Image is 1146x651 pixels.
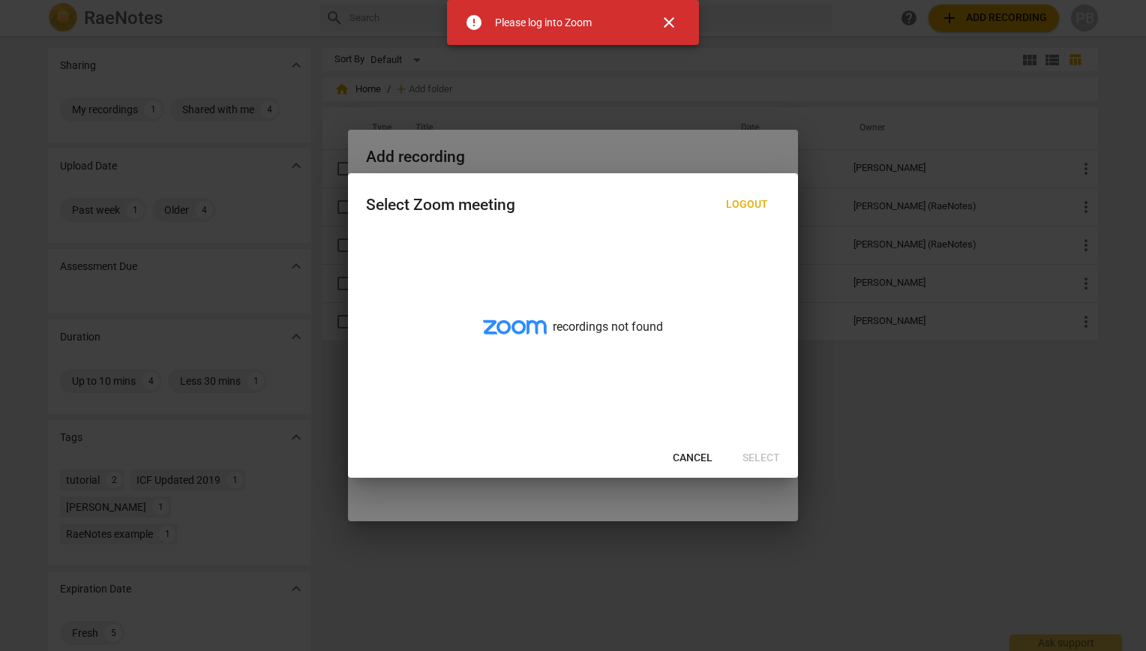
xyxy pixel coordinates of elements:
[366,196,515,214] div: Select Zoom meeting
[726,197,768,212] span: Logout
[661,445,724,472] button: Cancel
[495,15,592,31] div: Please log into Zoom
[465,13,483,31] span: error
[660,13,678,31] span: close
[714,191,780,218] button: Logout
[348,233,798,439] div: recordings not found
[673,451,712,466] span: Cancel
[651,4,687,40] button: Close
